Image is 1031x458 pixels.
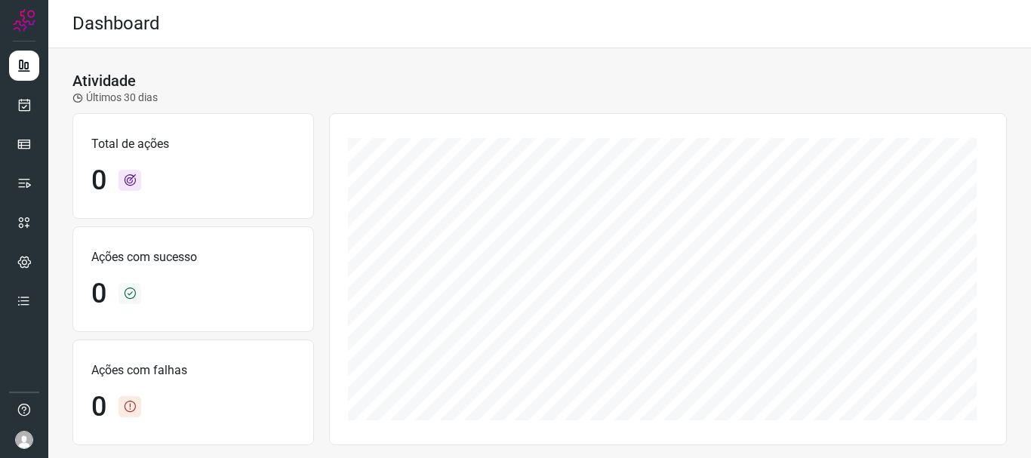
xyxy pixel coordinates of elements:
p: Ações com falhas [91,361,295,380]
h3: Atividade [72,72,136,90]
h1: 0 [91,278,106,310]
p: Ações com sucesso [91,248,295,266]
p: Total de ações [91,135,295,153]
h1: 0 [91,164,106,197]
img: Logo [13,9,35,32]
img: avatar-user-boy.jpg [15,431,33,449]
h1: 0 [91,391,106,423]
h2: Dashboard [72,13,160,35]
p: Últimos 30 dias [72,90,158,106]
